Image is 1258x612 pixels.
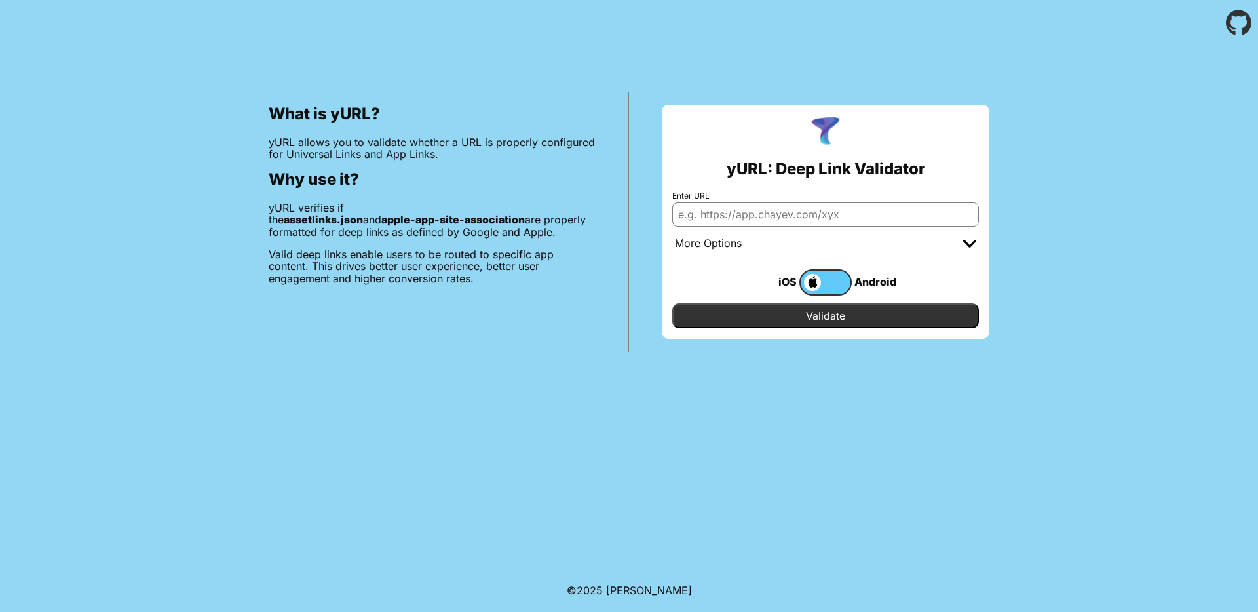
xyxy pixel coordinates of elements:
[672,303,979,328] input: Validate
[675,237,742,250] div: More Options
[284,213,363,226] b: assetlinks.json
[727,160,925,178] h2: yURL: Deep Link Validator
[809,115,843,149] img: yURL Logo
[963,240,976,248] img: chevron
[269,202,596,238] p: yURL verifies if the and are properly formatted for deep links as defined by Google and Apple.
[269,136,596,161] p: yURL allows you to validate whether a URL is properly configured for Universal Links and App Links.
[381,213,525,226] b: apple-app-site-association
[269,170,596,189] h2: Why use it?
[606,584,692,597] a: Michael Ibragimchayev's Personal Site
[672,191,979,201] label: Enter URL
[269,248,596,284] p: Valid deep links enable users to be routed to specific app content. This drives better user exper...
[747,273,799,290] div: iOS
[852,273,904,290] div: Android
[269,105,596,123] h2: What is yURL?
[567,569,692,612] footer: ©
[672,202,979,226] input: e.g. https://app.chayev.com/xyx
[577,584,603,597] span: 2025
